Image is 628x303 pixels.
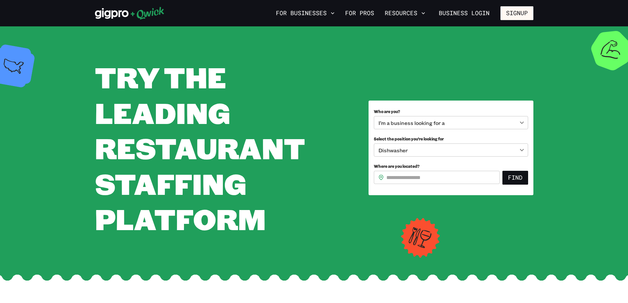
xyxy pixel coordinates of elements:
[502,171,528,185] button: Find
[374,143,528,157] div: Dishwasher
[374,136,444,141] span: Select the position you’re looking for
[273,8,337,19] button: For Businesses
[95,58,305,238] span: TRY THE LEADING RESTAURANT STAFFING PLATFORM
[374,109,400,114] span: Who are you?
[374,116,528,129] div: I’m a business looking for a
[343,8,377,19] a: For Pros
[382,8,428,19] button: Resources
[433,6,495,20] a: Business Login
[500,6,533,20] button: Signup
[374,164,420,169] span: Where are you located?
